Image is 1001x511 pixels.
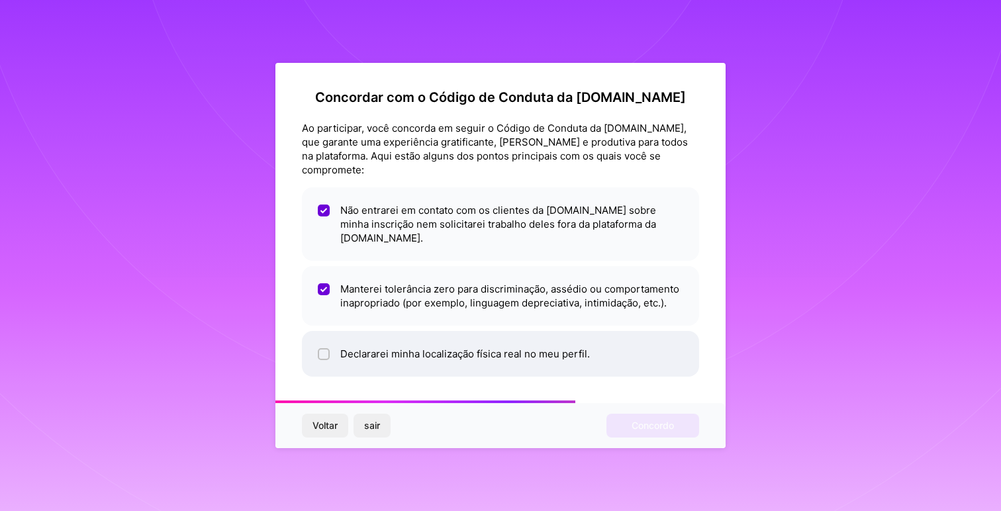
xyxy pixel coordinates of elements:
[340,348,590,360] font: Declararei minha localização física real no meu perfil.
[315,89,686,105] font: Concordar com o Código de Conduta da [DOMAIN_NAME]
[302,414,348,438] button: Voltar
[340,204,656,244] font: Não entrarei em contato com os clientes da [DOMAIN_NAME] sobre minha inscrição nem solicitarei tr...
[302,122,688,176] font: Ao participar, você concorda em seguir o Código de Conduta da [DOMAIN_NAME], que garante uma expe...
[340,283,679,309] font: Manterei tolerância zero para discriminação, assédio ou comportamento inapropriado (por exemplo, ...
[364,420,380,431] font: sair
[312,420,338,431] font: Voltar
[354,414,391,438] button: sair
